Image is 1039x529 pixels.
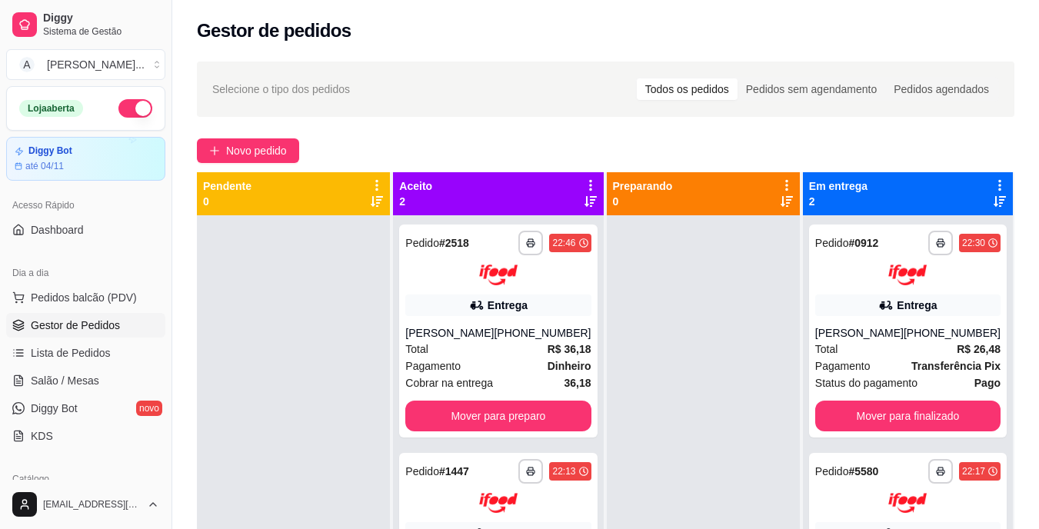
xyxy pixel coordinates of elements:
span: Total [405,341,428,358]
span: Pagamento [405,358,461,374]
span: Sistema de Gestão [43,25,159,38]
button: Mover para preparo [405,401,591,431]
div: [PHONE_NUMBER] [904,325,1001,341]
p: Pendente [203,178,251,194]
span: Diggy Bot [31,401,78,416]
strong: Pago [974,377,1001,389]
strong: # 5580 [848,465,878,477]
span: Pagamento [815,358,871,374]
div: 22:30 [962,237,985,249]
span: KDS [31,428,53,444]
a: Salão / Mesas [6,368,165,393]
span: Gestor de Pedidos [31,318,120,333]
div: Pedidos agendados [885,78,997,100]
span: Novo pedido [226,142,287,159]
div: [PERSON_NAME] [405,325,494,341]
div: Entrega [488,298,528,313]
p: Aceito [399,178,432,194]
button: [EMAIL_ADDRESS][DOMAIN_NAME] [6,486,165,523]
strong: # 1447 [439,465,469,477]
article: Diggy Bot [28,145,72,157]
strong: Dinheiro [548,360,591,372]
div: Pedidos sem agendamento [738,78,885,100]
a: DiggySistema de Gestão [6,6,165,43]
span: [EMAIL_ADDRESS][DOMAIN_NAME] [43,498,141,511]
span: Status do pagamento [815,374,917,391]
h2: Gestor de pedidos [197,18,351,43]
p: 0 [203,194,251,209]
div: 22:17 [962,465,985,477]
strong: 36,18 [564,377,591,389]
span: Pedido [815,237,849,249]
div: Todos os pedidos [637,78,738,100]
p: 2 [809,194,867,209]
div: Dia a dia [6,261,165,285]
div: Acesso Rápido [6,193,165,218]
a: Gestor de Pedidos [6,313,165,338]
span: Pedido [815,465,849,477]
span: Dashboard [31,222,84,238]
p: 2 [399,194,432,209]
div: 22:13 [552,465,575,477]
span: Selecione o tipo dos pedidos [212,81,350,98]
strong: R$ 36,18 [548,343,591,355]
a: KDS [6,424,165,448]
button: Mover para finalizado [815,401,1001,431]
button: Novo pedido [197,138,299,163]
a: Diggy Botaté 04/11 [6,137,165,181]
div: [PHONE_NUMBER] [494,325,591,341]
img: ifood [888,264,927,285]
button: Alterar Status [118,99,152,118]
button: Pedidos balcão (PDV) [6,285,165,310]
div: [PERSON_NAME] [815,325,904,341]
article: até 04/11 [25,160,64,172]
span: Total [815,341,838,358]
span: plus [209,145,220,156]
div: Catálogo [6,467,165,491]
a: Lista de Pedidos [6,341,165,365]
span: Pedido [405,237,439,249]
span: Salão / Mesas [31,373,99,388]
strong: Transferência Pix [911,360,1001,372]
img: ifood [888,493,927,514]
p: Preparando [613,178,673,194]
div: 22:46 [552,237,575,249]
a: Diggy Botnovo [6,396,165,421]
span: Lista de Pedidos [31,345,111,361]
strong: # 2518 [439,237,469,249]
strong: R$ 26,48 [957,343,1001,355]
span: Pedido [405,465,439,477]
button: Select a team [6,49,165,80]
span: Cobrar na entrega [405,374,493,391]
span: A [19,57,35,72]
img: ifood [479,493,518,514]
div: [PERSON_NAME] ... [47,57,145,72]
div: Entrega [897,298,937,313]
div: Loja aberta [19,100,83,117]
span: Pedidos balcão (PDV) [31,290,137,305]
p: 0 [613,194,673,209]
a: Dashboard [6,218,165,242]
p: Em entrega [809,178,867,194]
span: Diggy [43,12,159,25]
img: ifood [479,264,518,285]
strong: # 0912 [848,237,878,249]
